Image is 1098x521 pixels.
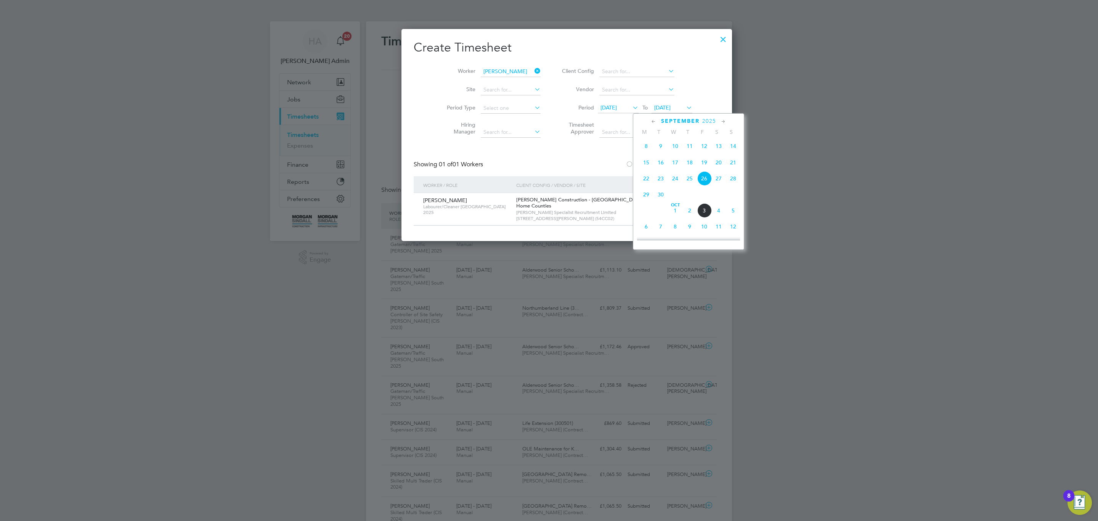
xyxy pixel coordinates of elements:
[711,219,726,234] span: 11
[639,219,653,234] span: 6
[639,187,653,202] span: 29
[560,68,594,74] label: Client Config
[640,103,650,113] span: To
[682,219,697,234] span: 9
[726,219,740,234] span: 12
[668,203,682,218] span: 1
[599,66,674,77] input: Search for...
[599,127,674,138] input: Search for...
[560,121,594,135] label: Timesheet Approver
[682,203,697,218] span: 2
[441,104,475,111] label: Period Type
[668,155,682,170] span: 17
[481,103,541,114] input: Select one
[711,235,726,250] span: 18
[439,161,483,168] span: 01 Workers
[682,139,697,153] span: 11
[710,129,724,135] span: S
[652,129,666,135] span: T
[668,235,682,250] span: 15
[711,171,726,186] span: 27
[1067,496,1071,506] div: 8
[1067,490,1092,515] button: Open Resource Center, 8 new notifications
[668,203,682,207] span: Oct
[516,209,652,215] span: [PERSON_NAME] Specialist Recruitment Limited
[516,215,652,222] span: [STREET_ADDRESS][PERSON_NAME] (54CC02)
[682,155,697,170] span: 18
[637,129,652,135] span: M
[695,129,710,135] span: F
[414,40,720,56] h2: Create Timesheet
[724,129,738,135] span: S
[414,161,485,169] div: Showing
[654,104,671,111] span: [DATE]
[697,171,711,186] span: 26
[439,161,453,168] span: 01 of
[653,155,668,170] span: 16
[711,203,726,218] span: 4
[560,86,594,93] label: Vendor
[516,196,643,209] span: [PERSON_NAME] Construction - [GEOGRAPHIC_DATA] Home Counties
[560,104,594,111] label: Period
[423,204,510,215] span: Labourer/Cleaner [GEOGRAPHIC_DATA] 2025
[600,104,617,111] span: [DATE]
[653,139,668,153] span: 9
[711,155,726,170] span: 20
[697,155,711,170] span: 19
[681,129,695,135] span: T
[682,171,697,186] span: 25
[697,219,711,234] span: 10
[639,171,653,186] span: 22
[697,235,711,250] span: 17
[639,235,653,250] span: 13
[653,235,668,250] span: 14
[653,219,668,234] span: 7
[668,219,682,234] span: 8
[726,235,740,250] span: 19
[661,118,700,124] span: September
[666,129,681,135] span: W
[481,66,541,77] input: Search for...
[441,68,475,74] label: Worker
[668,139,682,153] span: 10
[653,171,668,186] span: 23
[639,139,653,153] span: 8
[711,139,726,153] span: 13
[697,139,711,153] span: 12
[599,85,674,95] input: Search for...
[653,187,668,202] span: 30
[726,155,740,170] span: 21
[682,235,697,250] span: 16
[421,176,514,194] div: Worker / Role
[726,203,740,218] span: 5
[481,85,541,95] input: Search for...
[668,171,682,186] span: 24
[726,171,740,186] span: 28
[441,86,475,93] label: Site
[702,118,716,124] span: 2025
[697,203,711,218] span: 3
[626,161,703,168] label: Hide created timesheets
[639,155,653,170] span: 15
[726,139,740,153] span: 14
[481,127,541,138] input: Search for...
[423,197,467,204] span: [PERSON_NAME]
[514,176,654,194] div: Client Config / Vendor / Site
[441,121,475,135] label: Hiring Manager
